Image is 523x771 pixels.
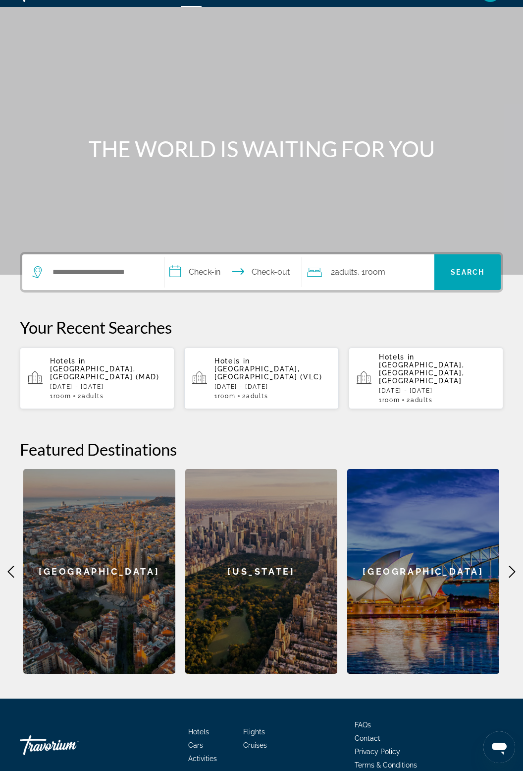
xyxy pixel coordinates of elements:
p: Your Recent Searches [20,317,503,337]
a: Go Home [20,730,119,760]
a: New York[US_STATE] [185,469,337,674]
a: Contact [355,734,380,742]
span: Adults [411,397,432,404]
h1: THE WORLD IS WAITING FOR YOU [76,136,447,162]
span: Hotels in [379,353,415,361]
span: 2 [407,397,432,404]
span: Adults [82,393,104,400]
div: [GEOGRAPHIC_DATA] [23,469,175,674]
button: Select check in and out date [164,254,302,290]
span: Room [218,393,236,400]
span: [GEOGRAPHIC_DATA], [GEOGRAPHIC_DATA] (MAD) [50,365,159,381]
span: Room [382,397,400,404]
button: Hotels in [GEOGRAPHIC_DATA], [GEOGRAPHIC_DATA] (VLC)[DATE] - [DATE]1Room2Adults [184,347,339,410]
span: Room [53,393,71,400]
button: Hotels in [GEOGRAPHIC_DATA], [GEOGRAPHIC_DATA] (MAD)[DATE] - [DATE]1Room2Adults [20,347,174,410]
p: [DATE] - [DATE] [379,387,495,394]
input: Search hotel destination [52,265,149,280]
a: FAQs [355,721,371,729]
a: Cruises [243,741,267,749]
a: Flights [243,728,265,736]
a: Hotels [188,728,209,736]
a: Barcelona[GEOGRAPHIC_DATA] [23,469,175,674]
span: Hotels in [50,357,86,365]
iframe: Button to launch messaging window [483,731,515,763]
button: Hotels in [GEOGRAPHIC_DATA], [GEOGRAPHIC_DATA], [GEOGRAPHIC_DATA][DATE] - [DATE]1Room2Adults [349,347,503,410]
h2: Featured Destinations [20,439,503,459]
span: 1 [379,397,400,404]
span: Adults [246,393,268,400]
span: 2 [242,393,268,400]
p: [DATE] - [DATE] [50,383,166,390]
span: 2 [78,393,104,400]
span: Hotels in [214,357,250,365]
button: Travelers: 2 adults, 0 children [302,254,434,290]
a: Sydney[GEOGRAPHIC_DATA] [347,469,499,674]
span: 1 [214,393,235,400]
span: , 1 [358,265,385,279]
span: Adults [335,267,358,277]
button: Search [434,254,501,290]
p: [DATE] - [DATE] [214,383,331,390]
div: Search widget [22,254,501,290]
span: 2 [331,265,358,279]
a: Privacy Policy [355,748,400,756]
span: 1 [50,393,71,400]
span: [GEOGRAPHIC_DATA], [GEOGRAPHIC_DATA] (VLC) [214,365,322,381]
a: Cars [188,741,203,749]
span: Room [365,267,385,277]
div: [GEOGRAPHIC_DATA] [347,469,499,674]
div: [US_STATE] [185,469,337,674]
span: [GEOGRAPHIC_DATA], [GEOGRAPHIC_DATA], [GEOGRAPHIC_DATA] [379,361,464,385]
span: Search [451,268,484,276]
a: Terms & Conditions [355,761,417,769]
a: Activities [188,755,217,763]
